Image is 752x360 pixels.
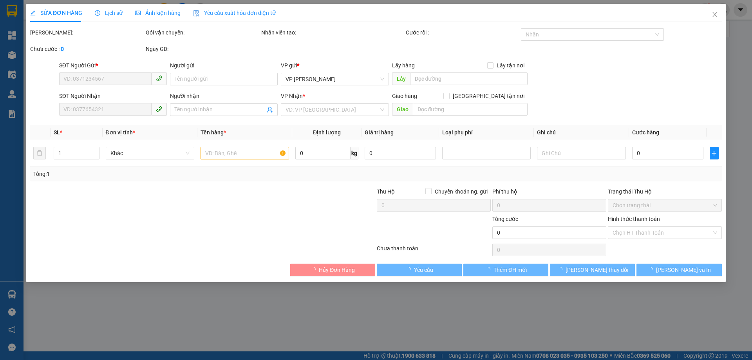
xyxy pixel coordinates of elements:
button: Thêm ĐH mới [463,264,548,276]
span: Giao hàng [392,93,417,99]
span: plus [710,150,718,156]
button: [PERSON_NAME] thay đổi [550,264,635,276]
span: Lấy [392,72,410,85]
span: loading [405,267,414,272]
span: [GEOGRAPHIC_DATA] tận nơi [450,92,528,100]
span: Đơn vị tính [106,129,135,136]
span: Chuyển khoản ng. gửi [432,187,491,196]
div: Trạng thái Thu Hộ [608,187,722,196]
span: edit [30,10,36,16]
div: [PERSON_NAME]: [30,28,144,37]
span: loading [485,267,493,272]
th: Ghi chú [534,125,629,140]
button: Hủy Đơn Hàng [290,264,375,276]
span: SỬA ĐƠN HÀNG [30,10,82,16]
input: Dọc đường [410,72,528,85]
b: 0 [61,46,64,52]
span: phone [156,106,162,112]
div: Chưa cước : [30,45,144,53]
span: Cước hàng [632,129,659,136]
span: Thêm ĐH mới [493,266,527,274]
div: Tổng: 1 [33,170,290,178]
span: SL [54,129,60,136]
th: Loại phụ phí [439,125,534,140]
span: close [712,11,718,18]
button: plus [710,147,718,159]
span: Ảnh kiện hàng [135,10,181,16]
span: VP Nhận [281,93,303,99]
span: VP Cương Gián [286,73,384,85]
span: [PERSON_NAME] thay đổi [566,266,628,274]
span: kg [351,147,358,159]
div: Chưa thanh toán [376,244,492,258]
span: Tên hàng [201,129,226,136]
span: Lấy tận nơi [493,61,528,70]
span: user-add [267,107,273,113]
span: Khác [110,147,190,159]
span: Hủy Đơn Hàng [319,266,355,274]
div: Người nhận [170,92,278,100]
div: Ngày GD: [146,45,260,53]
div: VP gửi [281,61,389,70]
button: delete [33,147,46,159]
button: [PERSON_NAME] và In [637,264,722,276]
span: picture [135,10,141,16]
span: [PERSON_NAME] và In [656,266,711,274]
span: Giá trị hàng [365,129,394,136]
div: Người gửi [170,61,278,70]
span: Giao [392,103,413,116]
button: Close [704,4,726,26]
span: Lịch sử [95,10,123,16]
div: SĐT Người Nhận [59,92,167,100]
span: Yêu cầu [414,266,433,274]
label: Hình thức thanh toán [608,216,660,222]
div: Nhân viên tạo: [261,28,404,37]
span: loading [557,267,566,272]
div: SĐT Người Gửi [59,61,167,70]
div: Cước rồi : [406,28,520,37]
input: Dọc đường [413,103,528,116]
span: Tổng cước [492,216,518,222]
span: Lấy hàng [392,62,415,69]
span: Định lượng [313,129,341,136]
span: loading [647,267,656,272]
button: Yêu cầu [377,264,462,276]
input: VD: Bàn, Ghế [201,147,289,159]
span: phone [156,75,162,81]
span: Yêu cầu xuất hóa đơn điện tử [193,10,276,16]
div: Phí thu hộ [492,187,606,199]
span: clock-circle [95,10,100,16]
div: Gói vận chuyển: [146,28,260,37]
span: Thu Hộ [377,188,395,195]
span: Chọn trạng thái [613,199,717,211]
span: loading [310,267,319,272]
input: Ghi Chú [537,147,626,159]
img: icon [193,10,199,16]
